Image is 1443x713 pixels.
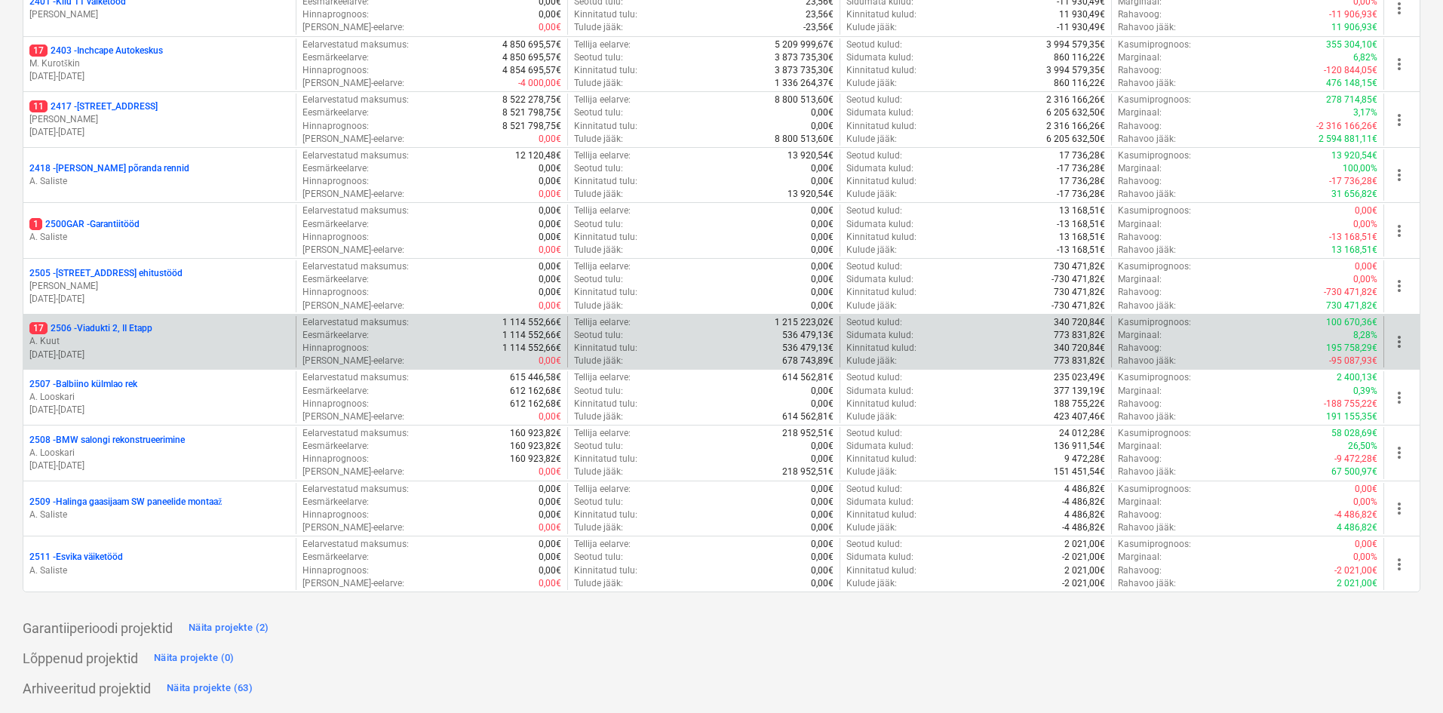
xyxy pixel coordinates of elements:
[1316,120,1377,133] p: -2 316 166,26€
[1118,38,1191,51] p: Kasumiprognoos :
[574,260,631,273] p: Tellija eelarve :
[302,342,369,355] p: Hinnaprognoos :
[1331,21,1377,34] p: 11 906,93€
[502,51,561,64] p: 4 850 695,57€
[846,218,913,231] p: Sidumata kulud :
[302,8,369,21] p: Hinnaprognoos :
[539,244,561,257] p: 0,00€
[1054,385,1105,398] p: 377 139,19€
[788,149,834,162] p: 13 920,54€
[1390,166,1408,184] span: more_vert
[775,64,834,77] p: 3 873 735,30€
[846,300,897,312] p: Kulude jääk :
[574,120,637,133] p: Kinnitatud tulu :
[539,21,561,34] p: 0,00€
[29,100,48,112] span: 11
[775,38,834,51] p: 5 209 999,67€
[788,188,834,201] p: 13 920,54€
[1054,286,1105,299] p: 730 471,82€
[1368,641,1443,713] iframe: Chat Widget
[1057,188,1105,201] p: -17 736,28€
[1054,371,1105,384] p: 235 023,49€
[29,70,290,83] p: [DATE] - [DATE]
[1353,106,1377,119] p: 3,17%
[510,371,561,384] p: 615 446,58€
[846,162,913,175] p: Sidumata kulud :
[1118,218,1162,231] p: Marginaal :
[302,329,369,342] p: Eesmärkeelarve :
[574,398,637,410] p: Kinnitatud tulu :
[1118,188,1176,201] p: Rahavoo jääk :
[846,286,916,299] p: Kinnitatud kulud :
[574,204,631,217] p: Tellija eelarve :
[806,8,834,21] p: 23,56€
[502,120,561,133] p: 8 521 798,75€
[574,244,623,257] p: Tulude jääk :
[29,509,290,521] p: A. Saliste
[302,77,404,90] p: [PERSON_NAME]-eelarve :
[1054,342,1105,355] p: 340 720,84€
[1054,260,1105,273] p: 730 471,82€
[29,496,222,509] p: 2509 - Halinga gaasijaam SW paneelide montaaž
[1326,94,1377,106] p: 278 714,85€
[1353,218,1377,231] p: 0,00%
[1390,499,1408,518] span: more_vert
[846,77,897,90] p: Kulude jääk :
[574,188,623,201] p: Tulude jääk :
[811,385,834,398] p: 0,00€
[574,329,623,342] p: Seotud tulu :
[302,286,369,299] p: Hinnaprognoos :
[846,342,916,355] p: Kinnitatud kulud :
[1343,162,1377,175] p: 100,00%
[29,175,290,188] p: A. Saliste
[539,8,561,21] p: 0,00€
[302,175,369,188] p: Hinnaprognoos :
[29,551,290,576] div: 2511 -Esvika väiketöödA. Saliste
[539,204,561,217] p: 0,00€
[302,120,369,133] p: Hinnaprognoos :
[29,391,290,404] p: A. Looskari
[574,175,637,188] p: Kinnitatud tulu :
[1329,355,1377,367] p: -95 087,93€
[1118,244,1176,257] p: Rahavoo jääk :
[302,244,404,257] p: [PERSON_NAME]-eelarve :
[163,677,256,701] button: Näita projekte (63)
[29,496,290,521] div: 2509 -Halinga gaasijaam SW paneelide montaažA. Saliste
[811,260,834,273] p: 0,00€
[539,175,561,188] p: 0,00€
[1057,21,1105,34] p: -11 930,49€
[811,120,834,133] p: 0,00€
[29,404,290,416] p: [DATE] - [DATE]
[846,260,902,273] p: Seotud kulud :
[574,231,637,244] p: Kinnitatud tulu :
[302,300,404,312] p: [PERSON_NAME]-eelarve :
[1331,244,1377,257] p: 13 168,51€
[1046,106,1105,119] p: 6 205 632,50€
[574,21,623,34] p: Tulude jääk :
[775,133,834,146] p: 8 800 513,60€
[29,447,290,459] p: A. Looskari
[574,342,637,355] p: Kinnitatud tulu :
[846,231,916,244] p: Kinnitatud kulud :
[518,77,561,90] p: -4 000,00€
[1331,149,1377,162] p: 13 920,54€
[302,64,369,77] p: Hinnaprognoos :
[1319,133,1377,146] p: 2 594 881,11€
[539,188,561,201] p: 0,00€
[29,100,290,139] div: 112417 -[STREET_ADDRESS][PERSON_NAME][DATE]-[DATE]
[539,260,561,273] p: 0,00€
[1052,300,1105,312] p: -730 471,82€
[846,21,897,34] p: Kulude jääk :
[846,94,902,106] p: Seotud kulud :
[1329,231,1377,244] p: -13 168,51€
[302,218,369,231] p: Eesmärkeelarve :
[1118,51,1162,64] p: Marginaal :
[1059,8,1105,21] p: 11 930,49€
[846,204,902,217] p: Seotud kulud :
[29,218,290,244] div: 12500GAR -GarantiitöödA. Saliste
[1353,273,1377,286] p: 0,00%
[1118,273,1162,286] p: Marginaal :
[1057,218,1105,231] p: -13 168,51€
[1057,162,1105,175] p: -17 736,28€
[302,162,369,175] p: Eesmärkeelarve :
